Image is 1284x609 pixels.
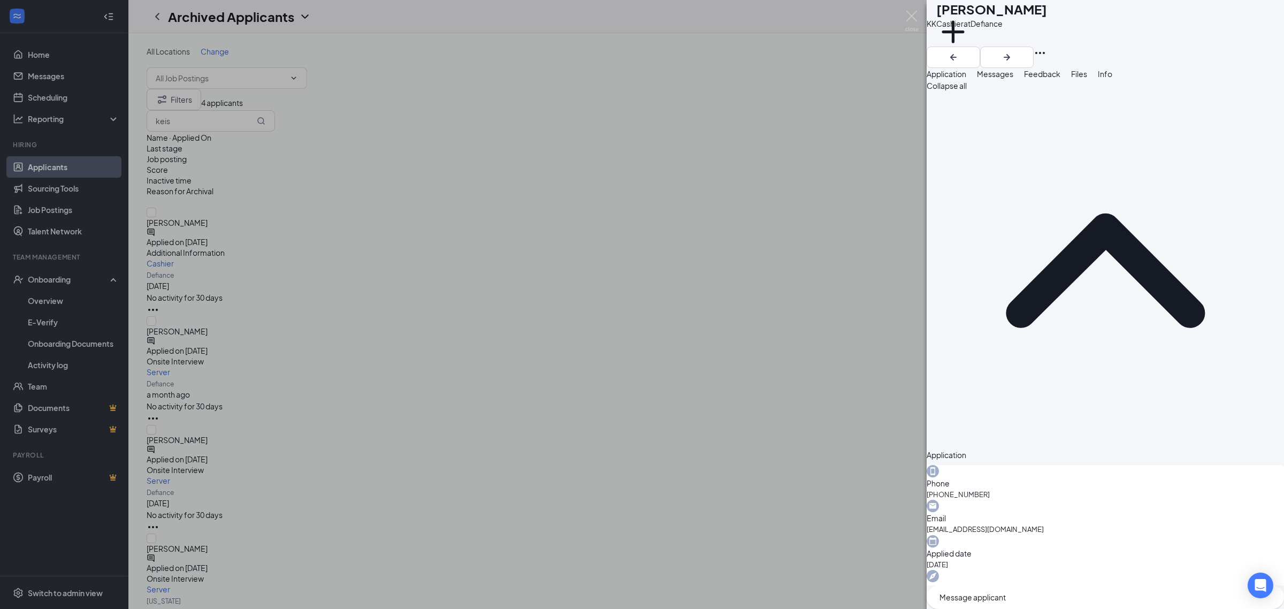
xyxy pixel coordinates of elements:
[977,69,1013,79] span: Messages
[927,512,1284,524] span: Email
[1034,47,1046,59] svg: Ellipses
[927,449,1284,461] div: Application
[936,15,970,49] svg: Plus
[927,547,1284,559] span: Applied date
[927,69,966,79] span: Application
[927,18,936,29] div: KK
[1024,69,1060,79] span: Feedback
[927,80,1284,92] span: Collapse all
[927,92,1284,449] svg: ChevronUp
[1098,69,1112,79] span: Info
[1071,69,1087,79] span: Files
[1248,573,1273,598] div: Open Intercom Messenger
[936,15,970,60] button: PlusAdd a tag
[980,47,1034,68] button: ArrowRight
[927,489,1284,500] span: [PHONE_NUMBER]
[927,582,1284,594] span: Source
[947,51,960,64] svg: ArrowLeftNew
[927,559,1284,570] span: [DATE]
[936,18,1047,29] div: Cashier at Defiance
[939,591,1271,603] span: Message applicant
[927,524,1284,535] span: [EMAIL_ADDRESS][DOMAIN_NAME]
[1000,51,1013,64] svg: ArrowRight
[927,477,1284,489] span: Phone
[927,47,980,68] button: ArrowLeftNew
